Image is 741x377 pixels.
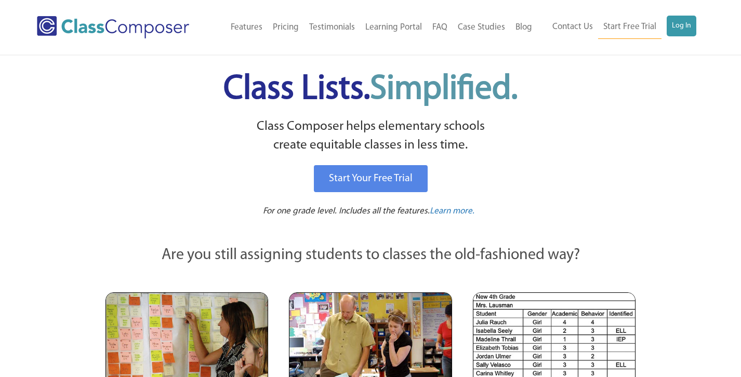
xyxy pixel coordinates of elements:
span: Simplified. [370,73,518,106]
a: Log In [667,16,696,36]
span: Learn more. [430,207,474,216]
img: Class Composer [37,16,189,38]
a: Contact Us [547,16,598,38]
p: Class Composer helps elementary schools create equitable classes in less time. [104,117,637,155]
a: Start Your Free Trial [314,165,428,192]
span: For one grade level. Includes all the features. [263,207,430,216]
span: Class Lists. [223,73,518,106]
a: FAQ [427,16,453,39]
span: Start Your Free Trial [329,173,413,184]
a: Start Free Trial [598,16,661,39]
a: Learn more. [430,205,474,218]
a: Blog [510,16,537,39]
p: Are you still assigning students to classes the old-fashioned way? [105,244,636,267]
a: Learning Portal [360,16,427,39]
a: Features [226,16,268,39]
a: Case Studies [453,16,510,39]
nav: Header Menu [211,16,537,39]
nav: Header Menu [537,16,696,39]
a: Pricing [268,16,304,39]
a: Testimonials [304,16,360,39]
